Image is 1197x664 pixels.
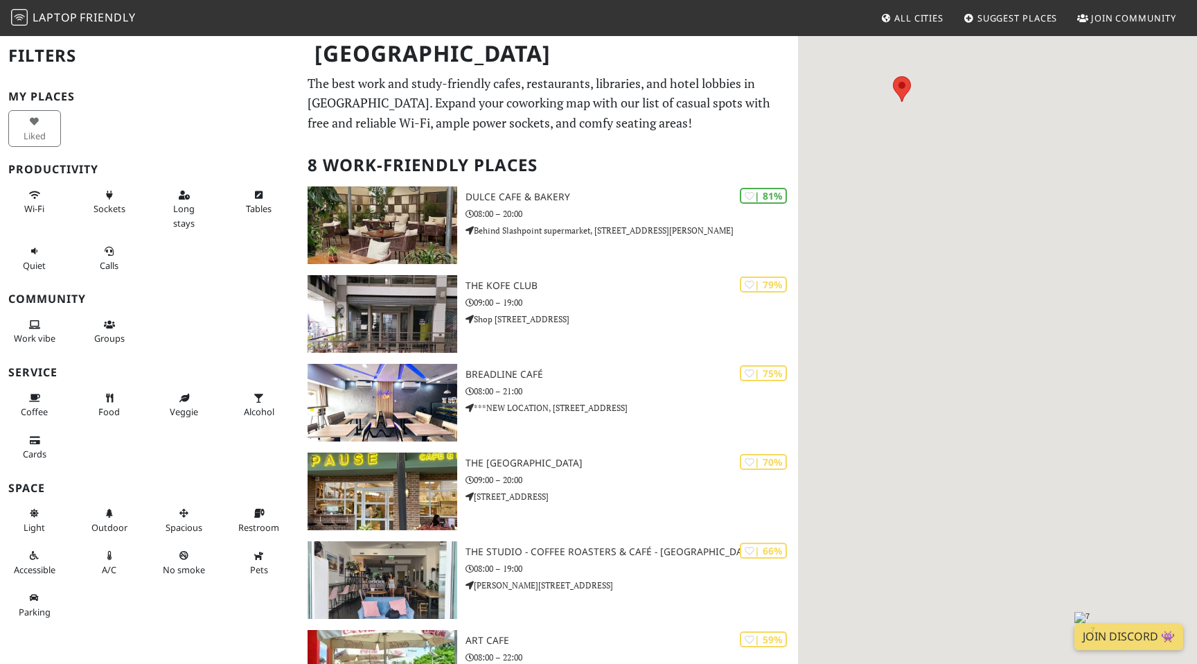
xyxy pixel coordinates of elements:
[465,280,798,292] h3: The Kofe Club
[21,405,48,418] span: Coffee
[238,521,279,534] span: Restroom
[465,457,798,469] h3: The [GEOGRAPHIC_DATA]
[740,188,787,204] div: | 81%
[308,453,457,530] img: The Palms Shopping Mall
[308,73,790,133] p: The best work and study-friendly cafes, restaurants, libraries, and hotel lobbies in [GEOGRAPHIC_...
[8,292,291,306] h3: Community
[158,184,211,234] button: Long stays
[11,6,136,30] a: LaptopFriendly LaptopFriendly
[83,544,136,581] button: A/C
[465,562,798,575] p: 08:00 – 19:00
[100,259,118,272] span: Video/audio calls
[246,202,272,215] span: Work-friendly tables
[173,202,195,229] span: Long stays
[299,364,798,442] a: Breadline Café | 75% Breadline Café 08:00 – 21:00 ***NEW LOCATION, [STREET_ADDRESS]
[83,184,136,220] button: Sockets
[8,482,291,495] h3: Space
[233,502,285,539] button: Restroom
[14,563,55,576] span: Accessible
[8,184,61,220] button: Wi-Fi
[299,275,798,353] a: The Kofe Club | 79% The Kofe Club 09:00 – 19:00 Shop [STREET_ADDRESS]
[8,90,291,103] h3: My Places
[875,6,949,30] a: All Cities
[83,313,136,350] button: Groups
[977,12,1058,24] span: Suggest Places
[299,453,798,530] a: The Palms Shopping Mall | 70% The [GEOGRAPHIC_DATA] 09:00 – 20:00 [STREET_ADDRESS]
[308,275,457,353] img: The Kofe Club
[1091,12,1176,24] span: Join Community
[465,579,798,592] p: [PERSON_NAME][STREET_ADDRESS]
[83,502,136,539] button: Outdoor
[102,563,116,576] span: Air conditioned
[465,635,798,647] h3: ART CAFE
[94,332,125,344] span: Group tables
[8,387,61,423] button: Coffee
[233,184,285,220] button: Tables
[250,563,268,576] span: Pet friendly
[8,366,291,379] h3: Service
[740,277,787,292] div: | 79%
[465,490,798,503] p: [STREET_ADDRESS]
[894,12,943,24] span: All Cities
[465,401,798,414] p: ***NEW LOCATION, [STREET_ADDRESS]
[33,10,78,25] span: Laptop
[11,9,28,26] img: LaptopFriendly
[1074,624,1183,650] a: Join Discord 👾
[83,240,136,277] button: Calls
[24,202,44,215] span: Stable Wi-Fi
[8,429,61,466] button: Cards
[244,405,274,418] span: Alcohol
[465,369,798,381] h3: Breadline Café
[233,544,285,581] button: Pets
[465,473,798,487] p: 09:00 – 20:00
[740,454,787,470] div: | 70%
[740,365,787,381] div: | 75%
[1072,6,1182,30] a: Join Community
[14,332,55,344] span: People working
[23,448,46,460] span: Credit cards
[233,387,285,423] button: Alcohol
[23,259,46,272] span: Quiet
[465,313,798,326] p: Shop [STREET_ADDRESS]
[308,144,790,186] h2: 8 Work-Friendly Places
[465,191,798,203] h3: Dulce Cafe & Bakery
[299,541,798,619] a: The Studio - Coffee Roasters & Café - Lagos | 66% The Studio - Coffee Roasters & Café - [GEOGRAPH...
[465,207,798,220] p: 08:00 – 20:00
[19,606,51,618] span: Parking
[308,541,457,619] img: The Studio - Coffee Roasters & Café - Lagos
[8,163,291,176] h3: Productivity
[465,546,798,558] h3: The Studio - Coffee Roasters & Café - [GEOGRAPHIC_DATA]
[303,35,795,73] h1: [GEOGRAPHIC_DATA]
[163,563,205,576] span: Smoke free
[958,6,1063,30] a: Suggest Places
[94,202,125,215] span: Power sockets
[170,405,198,418] span: Veggie
[308,186,457,264] img: Dulce Cafe & Bakery
[465,651,798,664] p: 08:00 – 22:00
[465,296,798,309] p: 09:00 – 19:00
[465,385,798,398] p: 08:00 – 21:00
[299,186,798,264] a: Dulce Cafe & Bakery | 81% Dulce Cafe & Bakery 08:00 – 20:00 Behind Slashpoint supermarket, [STREE...
[740,631,787,647] div: | 59%
[740,543,787,559] div: | 66%
[98,405,120,418] span: Food
[465,224,798,237] p: Behind Slashpoint supermarket, [STREET_ADDRESS][PERSON_NAME]
[158,544,211,581] button: No smoke
[80,10,135,25] span: Friendly
[158,387,211,423] button: Veggie
[308,364,457,442] img: Breadline Café
[8,502,61,539] button: Light
[8,35,291,77] h2: Filters
[8,544,61,581] button: Accessible
[8,240,61,277] button: Quiet
[83,387,136,423] button: Food
[91,521,127,534] span: Outdoor area
[158,502,211,539] button: Spacious
[24,521,45,534] span: Natural light
[166,521,202,534] span: Spacious
[8,586,61,623] button: Parking
[8,313,61,350] button: Work vibe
